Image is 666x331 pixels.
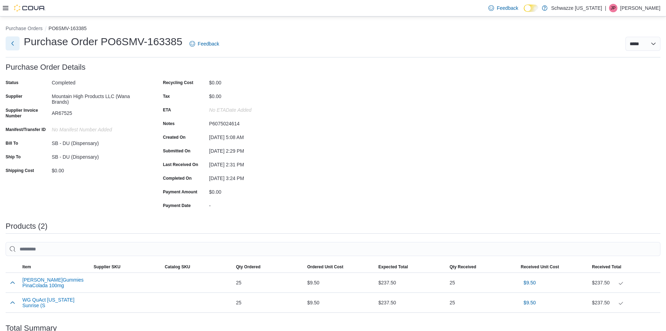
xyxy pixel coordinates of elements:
[163,203,191,208] label: Payment Date
[233,276,305,290] div: 25
[524,279,536,286] span: $9.50
[447,261,518,273] button: Qty Received
[6,63,86,71] h3: Purchase Order Details
[518,261,589,273] button: Received Unit Cost
[209,145,303,154] div: [DATE] 2:29 PM
[14,5,45,12] img: Cova
[52,138,145,146] div: SB - DU (Dispensary)
[592,298,658,307] div: $237.50
[551,4,602,12] p: Schwazze [US_STATE]
[209,159,303,167] div: [DATE] 2:31 PM
[609,4,617,12] div: Jimmy Peters
[163,121,174,126] label: Notes
[605,4,606,12] p: |
[209,186,303,195] div: $0.00
[6,168,34,173] label: Shipping Cost
[24,35,182,49] h1: Purchase Order PO6SMV-163385
[305,296,376,310] div: $9.50
[6,25,660,33] nav: An example of EuiBreadcrumbs
[447,276,518,290] div: 25
[233,296,305,310] div: 25
[6,36,20,50] button: Next
[187,37,222,51] a: Feedback
[6,80,19,85] label: Status
[524,299,536,306] span: $9.50
[22,264,31,270] span: Item
[52,151,145,160] div: SB - DU (Dispensary)
[6,94,22,99] label: Supplier
[6,108,49,119] label: Supplier Invoice Number
[209,173,303,181] div: [DATE] 3:24 PM
[20,261,91,273] button: Item
[307,264,343,270] span: Ordered Unit Cost
[163,80,193,85] label: Recycling Cost
[163,107,171,113] label: ETA
[6,140,18,146] label: Bill To
[486,1,521,15] a: Feedback
[497,5,518,12] span: Feedback
[163,148,191,154] label: Submitted On
[375,296,447,310] div: $237.50
[49,26,87,31] button: PO6SMV-163385
[236,264,260,270] span: Qty Ordered
[163,135,186,140] label: Created On
[94,264,121,270] span: Supplier SKU
[52,124,145,132] div: No Manifest Number added
[163,189,197,195] label: Payment Amount
[447,296,518,310] div: 25
[163,94,170,99] label: Tax
[6,154,21,160] label: Ship To
[611,4,616,12] span: JP
[589,261,660,273] button: Received Total
[209,91,303,99] div: $0.00
[163,175,192,181] label: Completed On
[305,276,376,290] div: $9.50
[22,277,88,288] button: [PERSON_NAME]Gummies PinaColada 100mg
[209,104,303,113] div: No ETADate added
[198,40,219,47] span: Feedback
[6,222,48,230] h3: Products (2)
[52,108,145,116] div: AR67525
[620,4,660,12] p: [PERSON_NAME]
[521,276,539,290] button: $9.50
[209,200,303,208] div: -
[52,165,145,173] div: $0.00
[165,264,190,270] span: Catalog SKU
[52,91,145,105] div: Mountain High Products LLC (Wana Brands)
[375,261,447,273] button: Expected Total
[163,162,198,167] label: Last Received On
[6,26,43,31] button: Purchase Orders
[209,132,303,140] div: [DATE] 5:08 AM
[450,264,476,270] span: Qty Received
[375,276,447,290] div: $237.50
[378,264,408,270] span: Expected Total
[305,261,376,273] button: Ordered Unit Cost
[22,297,88,308] button: WG QuAct [US_STATE] Sunrise (S
[233,261,305,273] button: Qty Ordered
[592,278,658,287] div: $237.50
[52,77,145,85] div: Completed
[521,296,539,310] button: $9.50
[521,264,559,270] span: Received Unit Cost
[91,261,162,273] button: Supplier SKU
[592,264,621,270] span: Received Total
[524,5,538,12] input: Dark Mode
[209,118,303,126] div: P6075024614
[6,127,46,132] label: Manifest/Transfer ID
[162,261,233,273] button: Catalog SKU
[209,77,303,85] div: $0.00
